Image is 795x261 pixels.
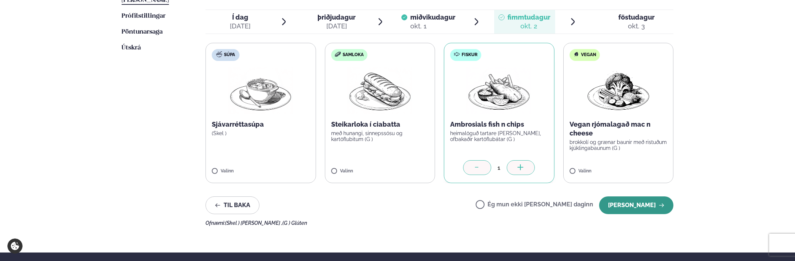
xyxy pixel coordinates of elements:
[122,12,166,21] a: Prófílstillingar
[586,67,651,114] img: Vegan.png
[7,238,23,254] a: Cookie settings
[122,29,163,35] span: Pöntunarsaga
[507,13,550,21] span: fimmtudagur
[230,13,251,22] span: Í dag
[230,22,251,31] div: [DATE]
[122,28,163,37] a: Pöntunarsaga
[599,196,673,214] button: [PERSON_NAME]
[205,196,259,214] button: Til baka
[454,51,460,57] img: fish.svg
[618,22,655,31] div: okt. 3
[317,22,356,31] div: [DATE]
[410,22,455,31] div: okt. 1
[224,52,235,58] span: Súpa
[450,120,548,129] p: Ambrosials fish n chips
[450,130,548,142] p: heimalöguð tartare [PERSON_NAME], ofbakaðir kartöflubátar (G )
[507,22,550,31] div: okt. 2
[570,120,667,138] p: Vegan rjómalagað mac n cheese
[212,120,310,129] p: Sjávarréttasúpa
[122,44,141,52] a: Útskrá
[225,220,282,226] span: (Skel ) [PERSON_NAME] ,
[573,51,579,57] img: Vegan.svg
[331,130,429,142] p: með hunangi, sinnepssósu og kartöflubitum (G )
[347,67,412,114] img: Panini.png
[122,45,141,51] span: Útskrá
[216,51,222,57] img: soup.svg
[466,67,531,114] img: Fish-Chips.png
[228,67,293,114] img: Soup.png
[462,52,478,58] span: Fiskur
[317,13,356,21] span: þriðjudagur
[491,164,507,172] div: 1
[212,130,310,136] p: (Skel )
[581,52,596,58] span: Vegan
[618,13,655,21] span: föstudagur
[410,13,455,21] span: miðvikudagur
[570,139,667,151] p: brokkolí og grænar baunir með ristuðum kjúklingabaunum (G )
[343,52,364,58] span: Samloka
[335,52,341,57] img: sandwich-new-16px.svg
[282,220,307,226] span: (G ) Glúten
[205,220,673,226] div: Ofnæmi:
[331,120,429,129] p: Steikarloka í ciabatta
[122,13,166,19] span: Prófílstillingar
